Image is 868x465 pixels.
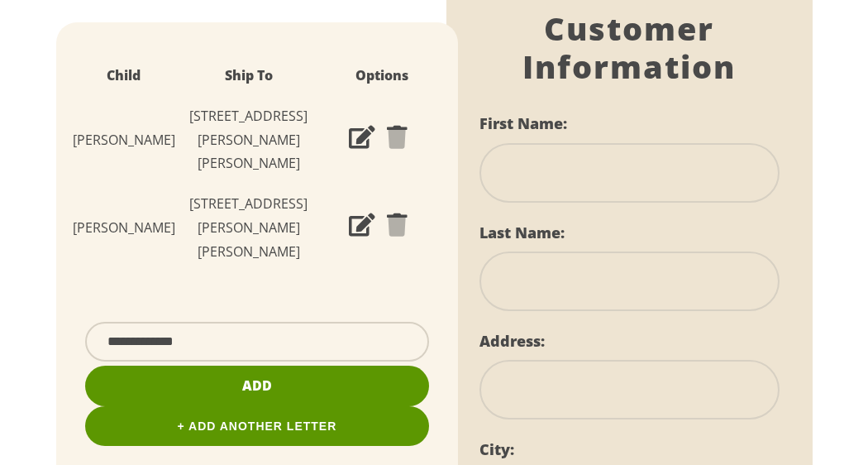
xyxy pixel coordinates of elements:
th: Child [73,55,175,96]
h1: Customer Information [479,10,780,85]
th: Options [322,55,441,96]
th: Ship To [175,55,323,96]
button: Add [85,366,430,406]
label: Last Name: [479,223,565,242]
label: Address: [479,331,545,351]
a: + Add Another Letter [85,406,430,446]
td: [STREET_ADDRESS][PERSON_NAME][PERSON_NAME] [175,96,323,184]
td: [PERSON_NAME] [73,184,175,271]
span: Add [242,376,272,395]
td: [PERSON_NAME] [73,96,175,184]
td: [STREET_ADDRESS][PERSON_NAME][PERSON_NAME] [175,184,323,271]
label: First Name: [479,113,567,133]
label: City: [479,439,514,459]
